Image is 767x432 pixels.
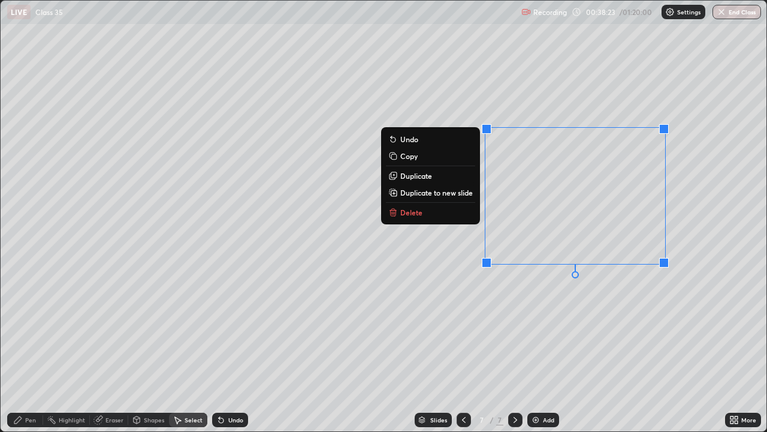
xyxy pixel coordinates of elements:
img: end-class-cross [717,7,726,17]
button: End Class [712,5,761,19]
button: Delete [386,205,475,220]
p: Recording [533,8,567,17]
button: Duplicate to new slide [386,185,475,200]
button: Duplicate [386,169,475,183]
button: Undo [386,132,475,146]
p: Duplicate [400,171,432,181]
div: Slides [430,417,447,423]
p: Delete [400,208,422,217]
p: Copy [400,151,418,161]
p: Duplicate to new slide [400,188,473,197]
div: / [490,416,494,424]
div: Shapes [144,417,164,423]
div: Eraser [105,417,123,423]
div: Pen [25,417,36,423]
img: add-slide-button [531,415,540,425]
p: Settings [677,9,700,15]
div: Highlight [59,417,85,423]
button: Copy [386,149,475,163]
p: Undo [400,134,418,144]
div: Add [543,417,554,423]
div: 7 [476,416,488,424]
div: Select [185,417,203,423]
img: class-settings-icons [665,7,675,17]
img: recording.375f2c34.svg [521,7,531,17]
div: Undo [228,417,243,423]
p: Class 35 [35,7,63,17]
div: 7 [496,415,503,425]
div: More [741,417,756,423]
p: LIVE [11,7,27,17]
